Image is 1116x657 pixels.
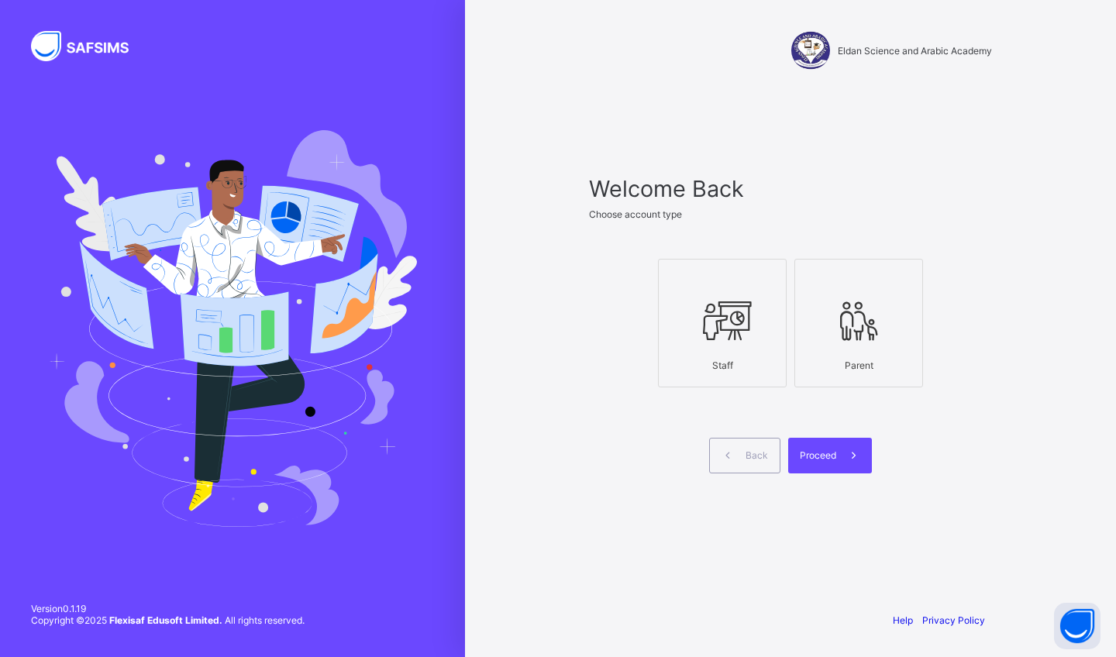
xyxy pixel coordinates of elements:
div: Staff [666,352,778,379]
span: Eldan Science and Arabic Academy [838,45,992,57]
a: Help [893,614,913,626]
span: Proceed [800,449,836,461]
div: Parent [803,352,914,379]
img: SAFSIMS Logo [31,31,147,61]
span: Back [746,449,768,461]
strong: Flexisaf Edusoft Limited. [109,614,222,626]
a: Privacy Policy [922,614,985,626]
img: Hero Image [48,130,417,527]
span: Version 0.1.19 [31,603,305,614]
button: Open asap [1054,603,1100,649]
span: Choose account type [589,208,682,220]
span: Welcome Back [589,175,992,202]
span: Copyright © 2025 All rights reserved. [31,614,305,626]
